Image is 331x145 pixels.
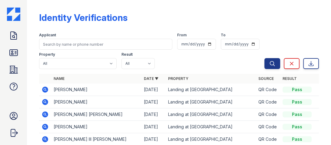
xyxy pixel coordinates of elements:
[54,76,65,81] a: Name
[121,52,133,57] label: Result
[283,111,312,117] div: Pass
[258,76,274,81] a: Source
[166,84,256,96] td: Landing at [GEOGRAPHIC_DATA]
[51,84,141,96] td: [PERSON_NAME]
[51,96,141,108] td: [PERSON_NAME]
[256,96,280,108] td: QR Code
[39,52,55,57] label: Property
[141,108,166,121] td: [DATE]
[51,108,141,121] td: [PERSON_NAME] [PERSON_NAME]
[283,76,297,81] a: Result
[283,124,312,130] div: Pass
[39,12,127,23] div: Identity Verifications
[51,121,141,133] td: [PERSON_NAME]
[256,121,280,133] td: QR Code
[7,8,20,21] img: CE_Icon_Blue-c292c112584629df590d857e76928e9f676e5b41ef8f769ba2f05ee15b207248.png
[166,121,256,133] td: Landing at [GEOGRAPHIC_DATA]
[256,108,280,121] td: QR Code
[283,136,312,142] div: Pass
[141,96,166,108] td: [DATE]
[141,84,166,96] td: [DATE]
[283,99,312,105] div: Pass
[141,121,166,133] td: [DATE]
[144,76,158,81] a: Date ▼
[177,33,187,38] label: From
[221,33,226,38] label: To
[39,39,172,50] input: Search by name or phone number
[168,76,188,81] a: Property
[283,87,312,93] div: Pass
[166,96,256,108] td: Landing at [GEOGRAPHIC_DATA]
[39,33,56,38] label: Applicant
[256,84,280,96] td: QR Code
[166,108,256,121] td: Landing at [GEOGRAPHIC_DATA]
